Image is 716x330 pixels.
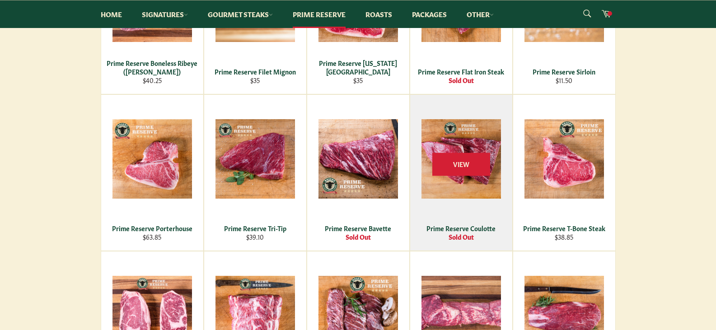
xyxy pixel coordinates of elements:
span: View [432,153,490,176]
div: $11.50 [519,76,609,84]
a: Other [458,0,503,28]
div: Prime Reserve Boneless Ribeye ([PERSON_NAME]) [107,59,197,76]
div: Prime Reserve Flat Iron Steak [416,67,506,76]
a: Prime Reserve [284,0,355,28]
a: Home [92,0,131,28]
div: Prime Reserve Bavette [313,224,403,232]
a: Prime Reserve Porterhouse Prime Reserve Porterhouse $63.85 [101,94,204,251]
a: Roasts [356,0,401,28]
a: Packages [403,0,456,28]
div: $38.85 [519,232,609,241]
img: Prime Reserve T-Bone Steak [524,119,604,199]
a: Prime Reserve T-Bone Steak Prime Reserve T-Bone Steak $38.85 [513,94,616,251]
a: Prime Reserve Coulotte Prime Reserve Coulotte Sold Out View [410,94,513,251]
div: Prime Reserve [US_STATE][GEOGRAPHIC_DATA] [313,59,403,76]
a: Prime Reserve Bavette Prime Reserve Bavette Sold Out [307,94,410,251]
div: Prime Reserve Filet Mignon [210,67,300,76]
div: Sold Out [416,232,506,241]
img: Prime Reserve Bavette [318,119,398,199]
img: Prime Reserve Porterhouse [112,119,192,199]
a: Signatures [133,0,197,28]
div: Prime Reserve Sirloin [519,67,609,76]
div: Prime Reserve Coulotte [416,224,506,232]
div: $35 [210,76,300,84]
div: Prime Reserve Porterhouse [107,224,197,232]
div: Sold Out [416,76,506,84]
div: $63.85 [107,232,197,241]
a: Prime Reserve Tri-Tip Prime Reserve Tri-Tip $39.10 [204,94,307,251]
div: $39.10 [210,232,300,241]
a: Gourmet Steaks [199,0,282,28]
div: Sold Out [313,232,403,241]
div: $40.25 [107,76,197,84]
div: Prime Reserve Tri-Tip [210,224,300,232]
div: $35 [313,76,403,84]
div: Prime Reserve T-Bone Steak [519,224,609,232]
img: Prime Reserve Tri-Tip [215,119,295,199]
